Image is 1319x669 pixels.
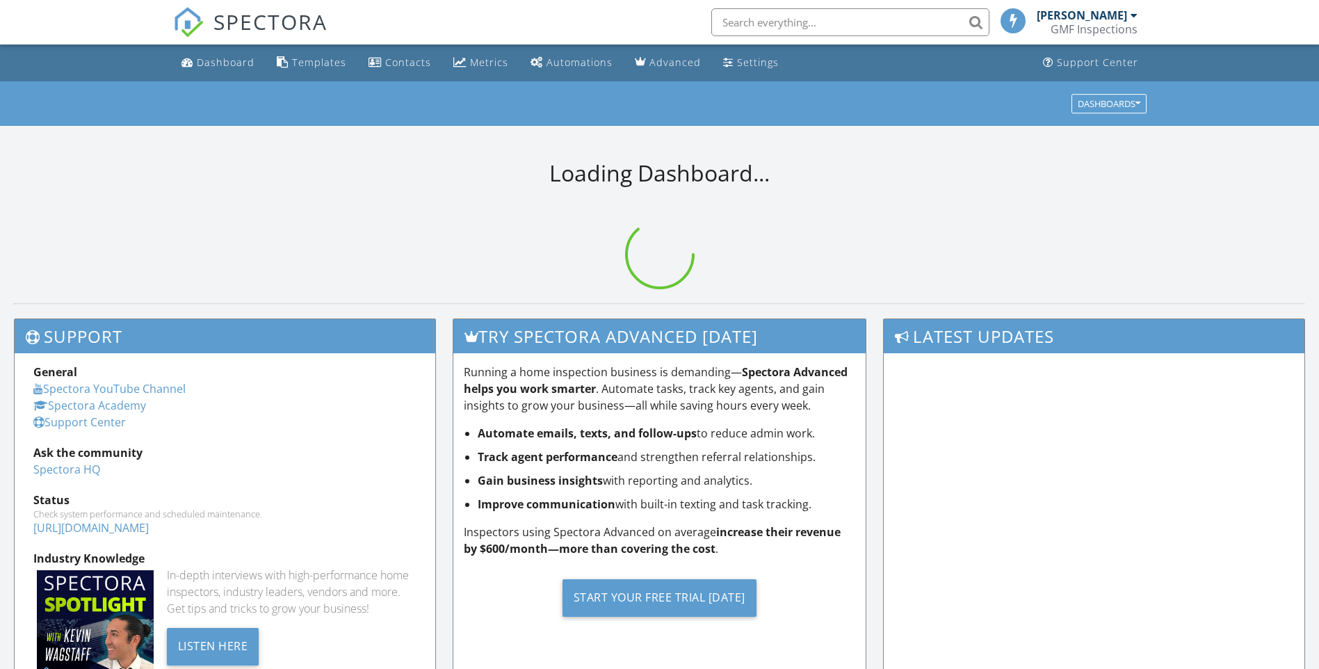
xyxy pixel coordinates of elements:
[711,8,989,36] input: Search everything...
[363,50,437,76] a: Contacts
[464,568,855,627] a: Start Your Free Trial [DATE]
[173,7,204,38] img: The Best Home Inspection Software - Spectora
[649,56,701,69] div: Advanced
[464,524,841,556] strong: increase their revenue by $600/month—more than covering the cost
[167,638,259,653] a: Listen Here
[478,426,697,441] strong: Automate emails, texts, and follow-ups
[478,473,603,488] strong: Gain business insights
[197,56,254,69] div: Dashboard
[478,449,855,465] li: and strengthen referral relationships.
[464,364,855,414] p: Running a home inspection business is demanding— . Automate tasks, track key agents, and gain ins...
[448,50,514,76] a: Metrics
[563,579,756,617] div: Start Your Free Trial [DATE]
[478,425,855,442] li: to reduce admin work.
[33,492,416,508] div: Status
[1037,50,1144,76] a: Support Center
[1057,56,1138,69] div: Support Center
[33,398,146,413] a: Spectora Academy
[464,524,855,557] p: Inspectors using Spectora Advanced on average .
[271,50,352,76] a: Templates
[478,496,855,513] li: with built-in texting and task tracking.
[629,50,706,76] a: Advanced
[1071,94,1147,113] button: Dashboards
[33,520,149,535] a: [URL][DOMAIN_NAME]
[33,508,416,519] div: Check system performance and scheduled maintenance.
[1078,99,1140,108] div: Dashboards
[33,414,126,430] a: Support Center
[33,381,186,396] a: Spectora YouTube Channel
[33,364,77,380] strong: General
[453,319,866,353] h3: Try spectora advanced [DATE]
[478,449,617,465] strong: Track agent performance
[33,550,416,567] div: Industry Knowledge
[33,444,416,461] div: Ask the community
[1037,8,1127,22] div: [PERSON_NAME]
[525,50,618,76] a: Automations (Basic)
[167,567,416,617] div: In-depth interviews with high-performance home inspectors, industry leaders, vendors and more. Ge...
[385,56,431,69] div: Contacts
[213,7,327,36] span: SPECTORA
[1051,22,1138,36] div: GMF Inspections
[718,50,784,76] a: Settings
[478,472,855,489] li: with reporting and analytics.
[176,50,260,76] a: Dashboard
[167,628,259,666] div: Listen Here
[15,319,435,353] h3: Support
[737,56,779,69] div: Settings
[292,56,346,69] div: Templates
[884,319,1304,353] h3: Latest Updates
[464,364,848,396] strong: Spectora Advanced helps you work smarter
[478,497,615,512] strong: Improve communication
[33,462,100,477] a: Spectora HQ
[470,56,508,69] div: Metrics
[547,56,613,69] div: Automations
[173,19,327,48] a: SPECTORA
